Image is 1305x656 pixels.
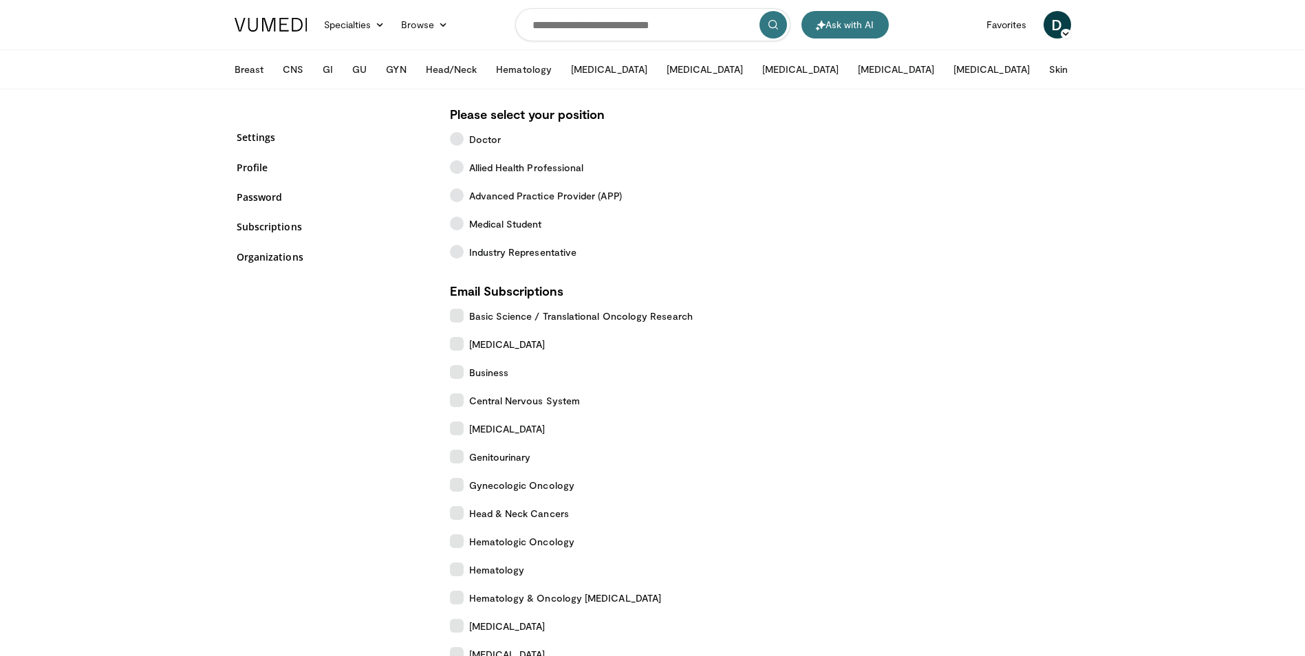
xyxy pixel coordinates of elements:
[469,160,584,175] span: Allied Health Professional
[226,56,272,83] button: Breast
[418,56,486,83] button: Head/Neck
[469,132,501,146] span: Doctor
[469,562,525,577] span: Hematology
[563,56,656,83] button: [MEDICAL_DATA]
[945,56,1038,83] button: [MEDICAL_DATA]
[850,56,942,83] button: [MEDICAL_DATA]
[469,188,622,203] span: Advanced Practice Provider (APP)
[469,422,546,436] span: [MEDICAL_DATA]
[469,309,693,323] span: Basic Science / Translational Oncology Research
[237,160,429,175] a: Profile
[978,11,1035,39] a: Favorites
[469,534,574,549] span: Hematologic Oncology
[237,130,429,144] a: Settings
[1044,11,1071,39] a: D
[801,11,889,39] button: Ask with AI
[237,250,429,264] a: Organizations
[469,337,546,351] span: [MEDICAL_DATA]
[235,18,308,32] img: VuMedi Logo
[469,506,569,521] span: Head & Neck Cancers
[469,450,531,464] span: Genitourinary
[658,56,751,83] button: [MEDICAL_DATA]
[469,591,662,605] span: Hematology & Oncology [MEDICAL_DATA]
[1041,56,1076,83] button: Skin
[515,8,790,41] input: Search topics, interventions
[469,619,546,633] span: [MEDICAL_DATA]
[469,245,577,259] span: Industry Representative
[237,219,429,234] a: Subscriptions
[754,56,847,83] button: [MEDICAL_DATA]
[450,107,605,122] strong: Please select your position
[344,56,375,83] button: GU
[450,283,563,298] strong: Email Subscriptions
[393,11,456,39] a: Browse
[469,393,581,408] span: Central Nervous System
[469,478,574,492] span: Gynecologic Oncology
[488,56,560,83] button: Hematology
[237,190,429,204] a: Password
[314,56,341,83] button: GI
[378,56,414,83] button: GYN
[469,217,542,231] span: Medical Student
[469,365,509,380] span: Business
[316,11,393,39] a: Specialties
[274,56,312,83] button: CNS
